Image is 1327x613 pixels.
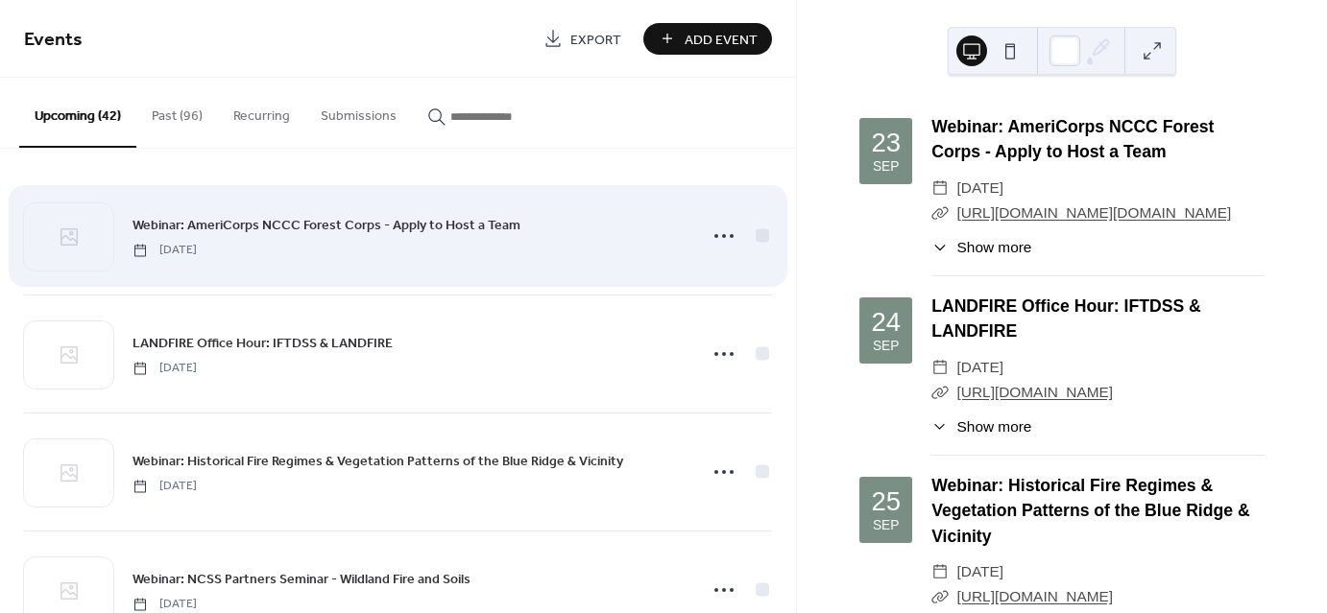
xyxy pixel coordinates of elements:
[19,78,136,148] button: Upcoming (42)
[873,519,900,532] div: Sep
[931,584,949,609] div: ​
[957,588,1113,604] a: [URL][DOMAIN_NAME]
[133,332,393,354] a: LANDFIRE Office Hour: IFTDSS & LANDFIRE
[305,78,412,146] button: Submissions
[931,380,949,405] div: ​
[685,30,758,50] span: Add Event
[931,559,949,584] div: ​
[133,568,470,590] a: Webinar: NCSS Partners Seminar - Wildland Fire and Soils
[931,200,949,225] div: ​
[133,570,470,590] span: Webinar: NCSS Partners Seminar - Wildland Fire and Soils
[218,78,305,146] button: Recurring
[570,30,621,50] span: Export
[873,160,900,174] div: Sep
[133,478,197,495] span: [DATE]
[643,23,772,55] button: Add Event
[957,559,1003,584] span: [DATE]
[957,236,1032,258] span: Show more
[957,415,1032,437] span: Show more
[957,176,1003,200] span: [DATE]
[529,23,636,55] a: Export
[931,176,949,200] div: ​
[133,452,623,472] span: Webinar: Historical Fire Regimes & Vegetation Patterns of the Blue Ridge & Vicinity
[931,236,949,258] div: ​
[931,236,1031,258] button: ​Show more
[931,476,1249,546] a: Webinar: Historical Fire Regimes & Vegetation Patterns of the Blue Ridge & Vicinity
[133,334,393,354] span: LANDFIRE Office Hour: IFTDSS & LANDFIRE
[133,242,197,259] span: [DATE]
[931,355,949,380] div: ​
[871,488,901,515] div: 25
[931,415,949,437] div: ​
[931,296,1201,341] a: LANDFIRE Office Hour: IFTDSS & LANDFIRE
[873,340,900,353] div: Sep
[871,130,901,156] div: 23
[931,415,1031,437] button: ​Show more
[931,117,1214,161] a: Webinar: AmeriCorps NCCC Forest Corps - Apply to Host a Team
[133,360,197,377] span: [DATE]
[133,216,520,236] span: Webinar: AmeriCorps NCCC Forest Corps - Apply to Host a Team
[133,450,623,472] a: Webinar: Historical Fire Regimes & Vegetation Patterns of the Blue Ridge & Vicinity
[957,204,1232,221] a: [URL][DOMAIN_NAME][DOMAIN_NAME]
[133,596,197,613] span: [DATE]
[133,214,520,236] a: Webinar: AmeriCorps NCCC Forest Corps - Apply to Host a Team
[24,21,83,59] span: Events
[957,384,1113,400] a: [URL][DOMAIN_NAME]
[957,355,1003,380] span: [DATE]
[136,78,218,146] button: Past (96)
[871,309,901,336] div: 24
